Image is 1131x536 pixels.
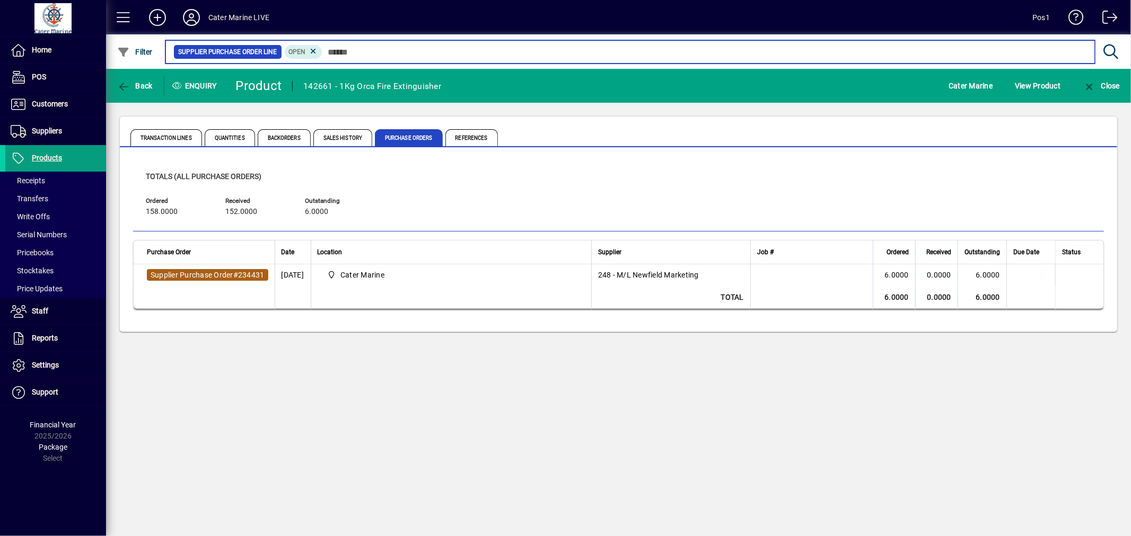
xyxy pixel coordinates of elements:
[1094,2,1118,37] a: Logout
[1062,246,1081,258] span: Status
[318,246,343,258] span: Location
[130,129,202,146] span: Transaction Lines
[32,46,51,54] span: Home
[164,77,228,94] div: Enquiry
[598,246,744,258] div: Supplier
[147,246,191,258] span: Purchase Order
[233,271,238,279] span: #
[117,48,153,56] span: Filter
[1012,76,1063,95] button: View Product
[225,208,257,216] span: 152.0000
[32,100,68,108] span: Customers
[5,190,106,208] a: Transfers
[1015,77,1060,94] span: View Product
[949,77,993,94] span: Cater Marine
[305,208,328,216] span: 6.0000
[305,198,369,204] span: Outstanding
[1013,246,1039,258] span: Due Date
[757,246,774,258] span: Job #
[1072,76,1131,95] app-page-header-button: Close enquiry
[757,246,866,258] div: Job #
[115,76,155,95] button: Back
[5,352,106,379] a: Settings
[591,264,750,285] td: 248 - M/L Newfield Marketing
[303,78,441,95] div: 142661 - 1Kg Orca Fire Extinguisher
[5,172,106,190] a: Receipts
[275,264,311,285] td: [DATE]
[141,8,174,27] button: Add
[11,230,67,239] span: Serial Numbers
[32,334,58,342] span: Reports
[5,64,106,91] a: POS
[11,194,48,203] span: Transfers
[11,248,54,257] span: Pricebooks
[147,246,268,258] div: Purchase Order
[965,246,1000,258] span: Outstanding
[375,129,443,146] span: Purchase Orders
[32,73,46,81] span: POS
[146,172,261,181] span: Totals (all purchase orders)
[236,77,282,94] div: Product
[146,198,209,204] span: Ordered
[11,266,54,275] span: Stocktakes
[5,244,106,262] a: Pricebooks
[1062,246,1090,258] div: Status
[115,42,155,61] button: Filter
[285,45,322,59] mat-chip: Completion status: Open
[926,246,951,258] span: Received
[289,48,306,56] span: Open
[1013,246,1049,258] div: Due Date
[146,208,178,216] span: 158.0000
[946,76,995,95] button: Cater Marine
[915,264,958,285] td: 0.0000
[598,246,621,258] span: Supplier
[915,285,958,309] td: 0.0000
[873,285,915,309] td: 6.0000
[340,270,384,280] span: Cater Marine
[174,8,208,27] button: Profile
[5,262,106,280] a: Stocktakes
[205,129,255,146] span: Quantities
[32,388,58,396] span: Support
[5,226,106,244] a: Serial Numbers
[106,76,164,95] app-page-header-button: Back
[958,285,1006,309] td: 6.0000
[5,91,106,118] a: Customers
[5,118,106,145] a: Suppliers
[39,443,67,451] span: Package
[5,37,106,64] a: Home
[282,246,295,258] span: Date
[32,307,48,315] span: Staff
[5,298,106,325] a: Staff
[11,176,45,185] span: Receipts
[32,154,62,162] span: Products
[5,325,106,352] a: Reports
[208,9,269,26] div: Cater Marine LIVE
[591,285,750,309] td: Total
[1060,2,1084,37] a: Knowledge Base
[32,127,62,135] span: Suppliers
[225,198,289,204] span: Received
[958,264,1006,285] td: 6.0000
[5,379,106,406] a: Support
[873,264,915,285] td: 6.0000
[1032,9,1050,26] div: Pos1
[318,246,585,258] div: Location
[282,246,304,258] div: Date
[445,129,498,146] span: References
[313,129,372,146] span: Sales History
[5,208,106,226] a: Write Offs
[151,271,233,279] span: Supplier Purchase Order
[32,361,59,369] span: Settings
[30,421,76,429] span: Financial Year
[5,280,106,298] a: Price Updates
[238,271,265,279] span: 234431
[178,47,277,57] span: Supplier Purchase Order Line
[11,212,50,221] span: Write Offs
[147,269,268,281] a: Supplier Purchase Order#234431
[11,284,63,293] span: Price Updates
[1080,76,1123,95] button: Close
[887,246,909,258] span: Ordered
[1083,82,1120,90] span: Close
[258,129,311,146] span: Backorders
